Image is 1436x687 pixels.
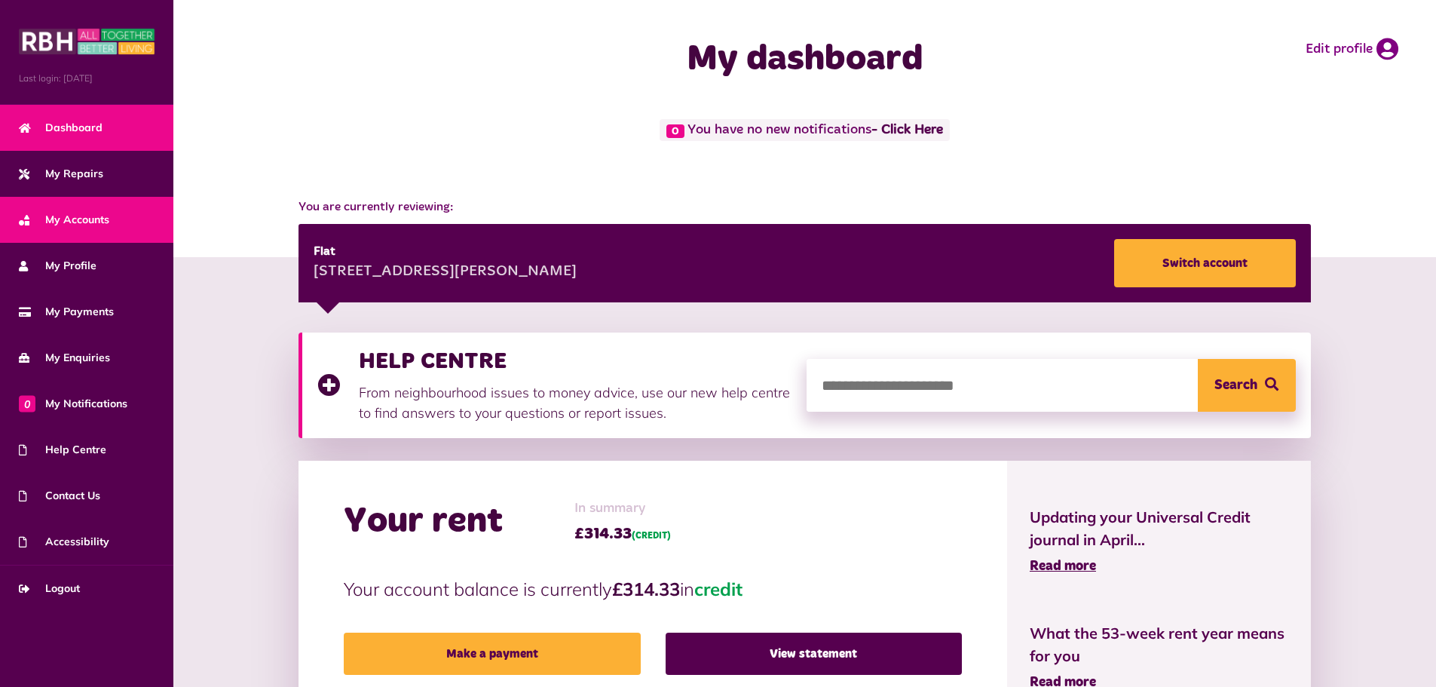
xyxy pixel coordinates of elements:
[19,304,114,320] span: My Payments
[19,396,127,412] span: My Notifications
[359,348,791,375] h3: HELP CENTRE
[19,212,109,228] span: My Accounts
[660,119,950,141] span: You have no new notifications
[314,243,577,261] div: Flat
[19,26,155,57] img: MyRBH
[1306,38,1398,60] a: Edit profile
[1030,622,1288,667] span: What the 53-week rent year means for you
[574,523,671,545] span: £314.33
[666,124,684,138] span: 0
[1214,359,1257,412] span: Search
[574,498,671,519] span: In summary
[314,261,577,284] div: [STREET_ADDRESS][PERSON_NAME]
[19,120,103,136] span: Dashboard
[1030,506,1288,577] a: Updating your Universal Credit journal in April... Read more
[694,578,742,600] span: credit
[344,575,962,603] p: Your account balance is currently in
[504,38,1106,81] h1: My dashboard
[666,633,962,675] a: View statement
[359,382,791,423] p: From neighbourhood issues to money advice, use our new help centre to find answers to your questi...
[612,578,680,600] strong: £314.33
[632,532,671,541] span: (CREDIT)
[19,581,80,597] span: Logout
[19,166,103,182] span: My Repairs
[1030,506,1288,551] span: Updating your Universal Credit journal in April...
[19,395,35,412] span: 0
[19,534,109,550] span: Accessibility
[299,198,1310,216] span: You are currently reviewing:
[1114,239,1296,287] a: Switch account
[19,350,110,366] span: My Enquiries
[19,488,100,504] span: Contact Us
[344,500,503,544] h2: Your rent
[19,442,106,458] span: Help Centre
[344,633,640,675] a: Make a payment
[871,124,943,137] a: - Click Here
[19,72,155,85] span: Last login: [DATE]
[19,258,96,274] span: My Profile
[1198,359,1296,412] button: Search
[1030,560,1096,573] span: Read more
